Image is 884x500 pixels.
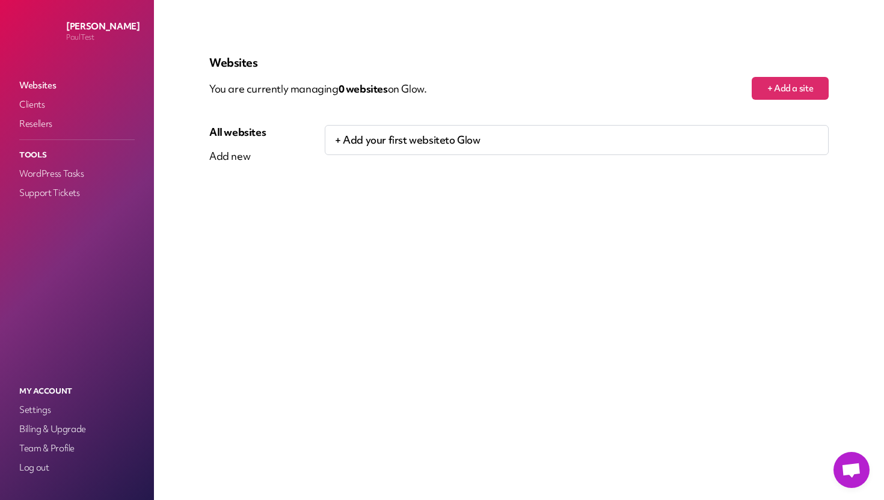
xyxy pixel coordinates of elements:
p: Tools [17,147,137,163]
p: Websites [209,55,829,70]
a: WordPress Tasks [17,165,137,182]
a: Clients [17,96,137,113]
span: s [383,82,388,96]
div: All websites [209,125,266,139]
a: Team & Profile [17,440,137,457]
p: PaulTest [66,32,140,42]
a: Log out [17,459,137,476]
a: Billing & Upgrade [17,421,137,437]
p: My Account [17,383,137,399]
a: Support Tickets [17,184,137,201]
p: You are currently managing on Glow. [209,77,752,101]
div: Add new [209,149,266,163]
span: to Glow [445,133,480,147]
a: Открытый чат [833,452,870,488]
span: 0 website [339,82,388,96]
button: + Add a site [752,77,829,100]
a: Settings [17,401,137,418]
a: Websites [17,77,137,94]
p: + Add your first website [325,125,829,155]
p: [PERSON_NAME] [66,20,140,32]
a: Resellers [17,115,137,132]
